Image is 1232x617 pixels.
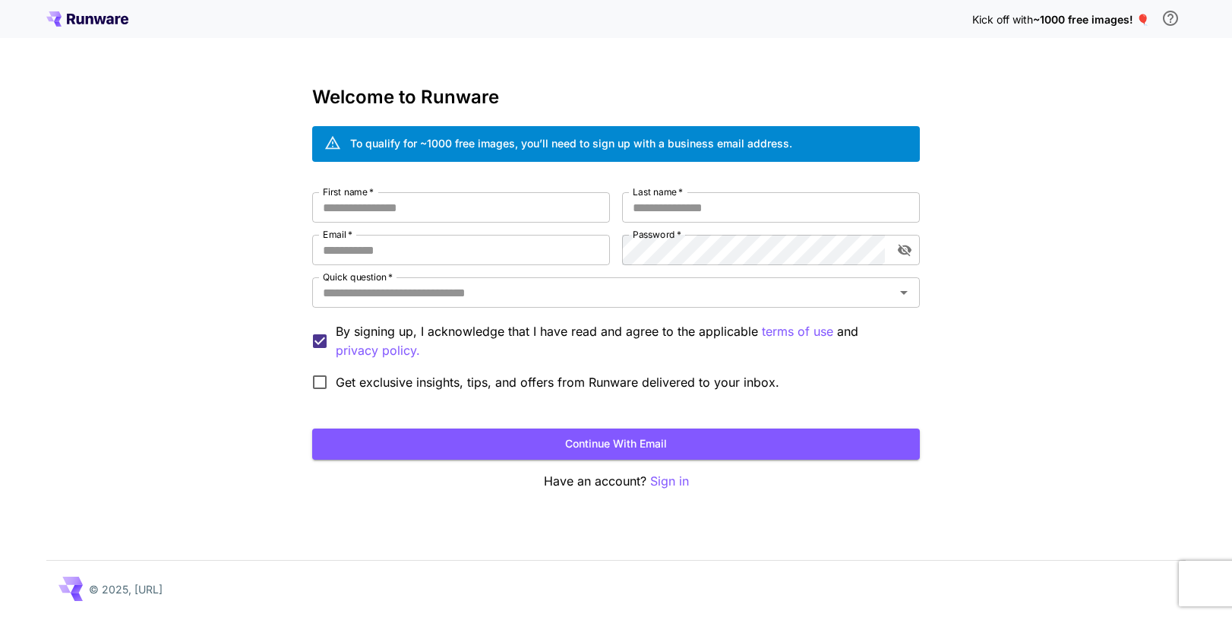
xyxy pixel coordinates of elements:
[323,185,374,198] label: First name
[312,87,920,108] h3: Welcome to Runware
[893,282,915,303] button: Open
[1033,13,1149,26] span: ~1000 free images! 🎈
[650,472,689,491] button: Sign in
[323,271,393,283] label: Quick question
[633,228,681,241] label: Password
[89,581,163,597] p: © 2025, [URL]
[633,185,683,198] label: Last name
[312,429,920,460] button: Continue with email
[336,341,420,360] button: By signing up, I acknowledge that I have read and agree to the applicable terms of use and
[323,228,352,241] label: Email
[762,322,833,341] button: By signing up, I acknowledge that I have read and agree to the applicable and privacy policy.
[1155,3,1186,33] button: In order to qualify for free credit, you need to sign up with a business email address and click ...
[312,472,920,491] p: Have an account?
[972,13,1033,26] span: Kick off with
[336,322,908,360] p: By signing up, I acknowledge that I have read and agree to the applicable and
[336,341,420,360] p: privacy policy.
[350,135,792,151] div: To qualify for ~1000 free images, you’ll need to sign up with a business email address.
[891,236,918,264] button: toggle password visibility
[762,322,833,341] p: terms of use
[336,373,779,391] span: Get exclusive insights, tips, and offers from Runware delivered to your inbox.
